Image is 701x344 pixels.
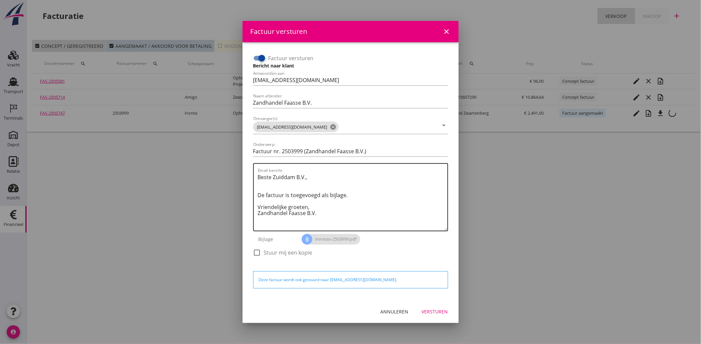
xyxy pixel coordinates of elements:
[253,122,339,132] span: [EMAIL_ADDRESS][DOMAIN_NAME]
[251,27,307,37] div: Factuur versturen
[302,234,360,245] span: invoices-2503999.pdf
[417,306,453,318] button: Versturen
[253,97,448,108] input: Naam afzender
[253,231,302,247] div: Bijlage
[259,277,442,283] div: Deze factuur wordt ook gestuurd naar [EMAIL_ADDRESS][DOMAIN_NAME].
[253,62,448,69] h3: Bericht naar klant
[264,249,312,256] label: Stuur mij een kopie
[375,306,414,318] button: Annuleren
[253,75,448,85] input: Antwoorden aan
[443,28,451,36] i: close
[340,122,439,132] input: Ontvanger(s)
[381,308,409,315] div: Annuleren
[258,172,447,231] textarea: Email bericht
[253,146,448,157] input: Onderwerp
[422,308,448,315] div: Versturen
[268,55,314,61] label: Factuur versturen
[330,124,337,130] i: cancel
[302,234,312,245] i: attach_file
[440,121,448,129] i: arrow_drop_down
